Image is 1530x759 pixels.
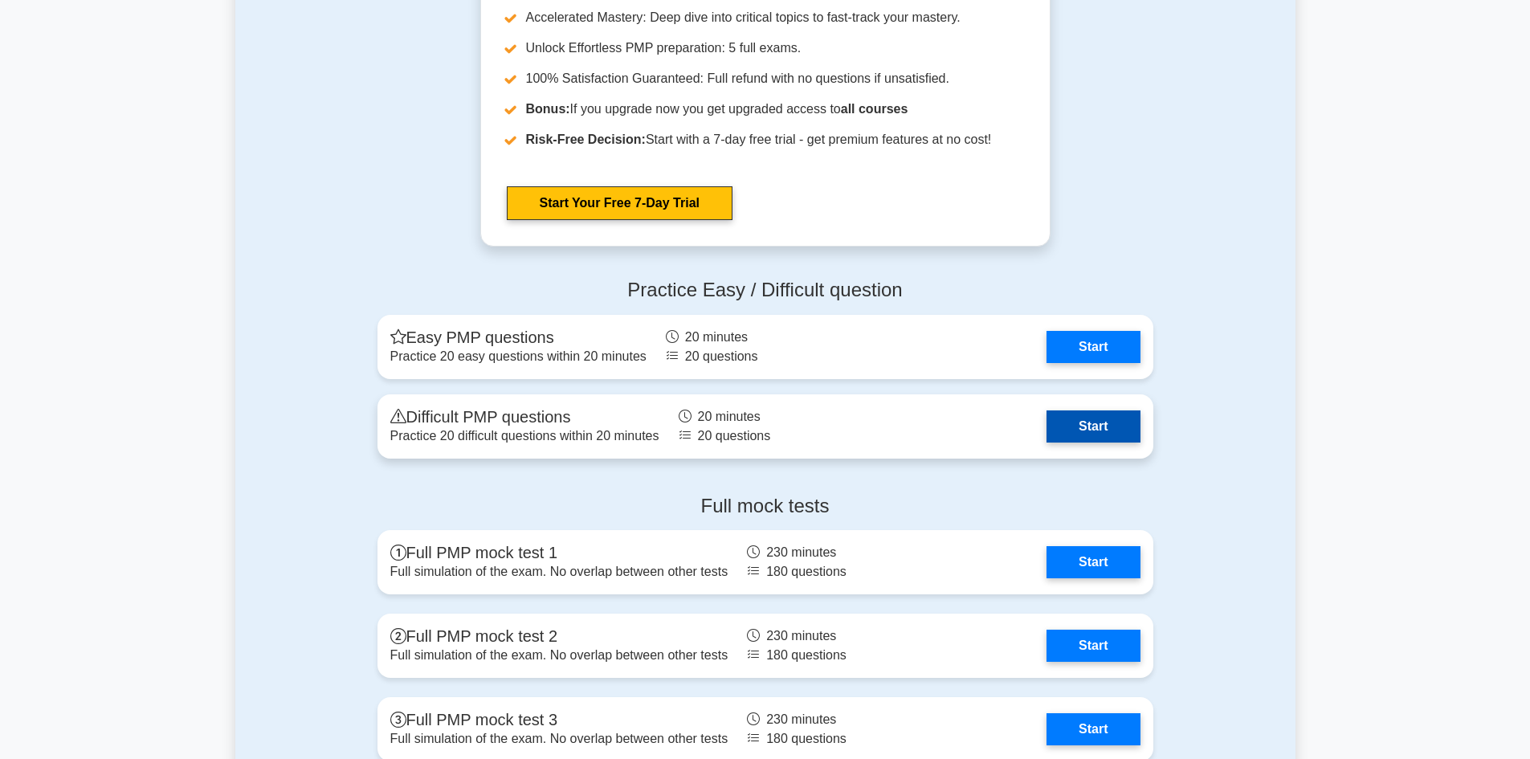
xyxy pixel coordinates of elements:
a: Start [1047,546,1140,578]
a: Start [1047,331,1140,363]
a: Start [1047,630,1140,662]
a: Start [1047,410,1140,443]
a: Start [1047,713,1140,745]
h4: Practice Easy / Difficult question [377,279,1153,302]
h4: Full mock tests [377,495,1153,518]
a: Start Your Free 7-Day Trial [507,186,732,220]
